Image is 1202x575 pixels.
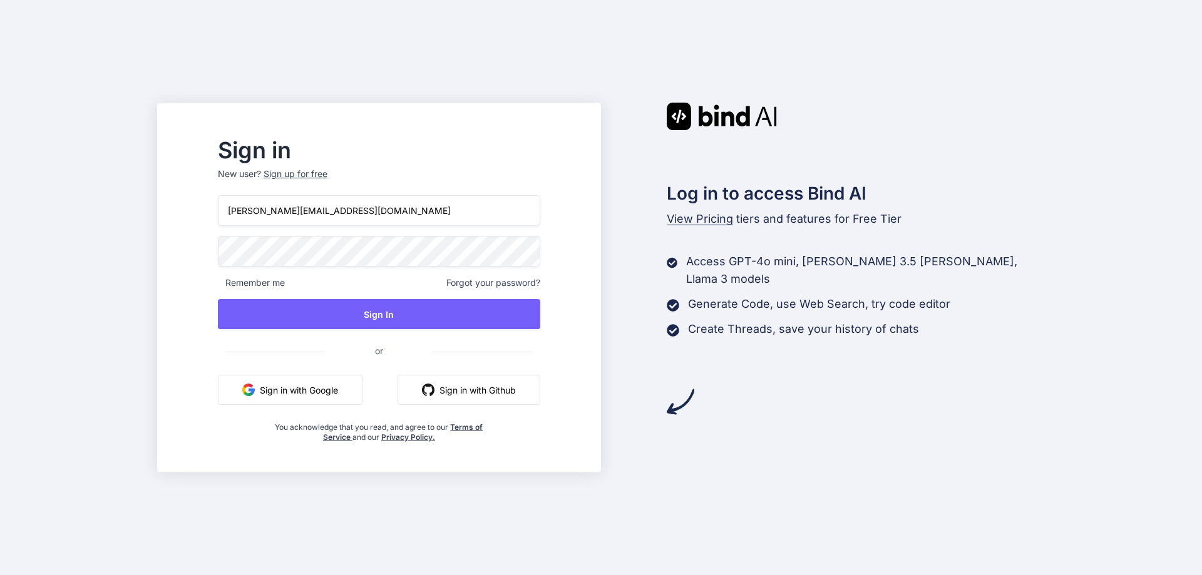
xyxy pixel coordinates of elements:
img: Bind AI logo [667,103,777,130]
span: or [325,335,433,366]
button: Sign In [218,299,540,329]
span: Remember me [218,277,285,289]
img: google [242,384,255,396]
a: Terms of Service [323,422,483,442]
img: arrow [667,388,694,415]
button: Sign in with Google [218,375,362,405]
div: Sign up for free [264,168,327,180]
p: Generate Code, use Web Search, try code editor [688,295,950,313]
span: Forgot your password? [446,277,540,289]
input: Login or Email [218,195,540,226]
div: You acknowledge that you read, and agree to our and our [272,415,487,442]
span: View Pricing [667,212,733,225]
h2: Log in to access Bind AI [667,180,1045,206]
h2: Sign in [218,140,540,160]
p: Access GPT-4o mini, [PERSON_NAME] 3.5 [PERSON_NAME], Llama 3 models [686,253,1045,288]
p: Create Threads, save your history of chats [688,320,919,338]
img: github [422,384,434,396]
p: New user? [218,168,540,195]
button: Sign in with Github [398,375,540,405]
a: Privacy Policy. [381,432,435,442]
p: tiers and features for Free Tier [667,210,1045,228]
